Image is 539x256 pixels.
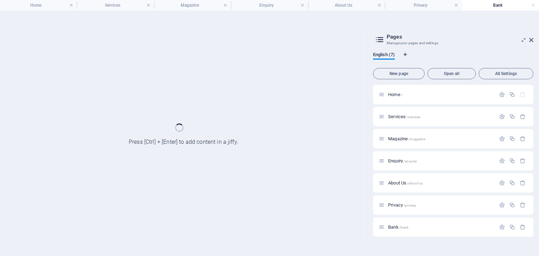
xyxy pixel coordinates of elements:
span: /bank [399,225,409,229]
h4: Magazine [154,1,231,9]
span: /enquiry [404,159,417,163]
span: English (7) [373,50,395,60]
div: Settings [499,92,505,97]
span: /magazine [408,137,425,141]
div: Remove [520,202,526,208]
div: Services/services [386,114,495,119]
div: Remove [520,136,526,142]
span: Click to open page [388,224,408,230]
span: Click to open page [388,180,423,186]
div: Settings [499,180,505,186]
button: All Settings [479,68,533,79]
div: Remove [520,180,526,186]
div: Duplicate [509,180,515,186]
div: Language Tabs [373,52,533,65]
div: Remove [520,158,526,164]
span: All Settings [482,72,530,76]
h4: Services [77,1,154,9]
div: Duplicate [509,202,515,208]
div: Settings [499,158,505,164]
div: Privacy/privacy [386,203,495,207]
span: Click to open page [388,114,420,119]
div: Duplicate [509,114,515,120]
div: Remove [520,224,526,230]
div: The startpage cannot be deleted [520,92,526,97]
h4: About Us [308,1,385,9]
span: /privacy [404,203,416,207]
h4: Enquiry [231,1,308,9]
button: New page [373,68,425,79]
h4: Privacy [385,1,462,9]
h4: Bank [462,1,539,9]
div: Settings [499,136,505,142]
span: New page [376,72,421,76]
span: Click to open page [388,202,416,208]
div: Enquiry/enquiry [386,159,495,163]
span: / [401,93,402,97]
span: Open all [431,72,473,76]
span: Click to open page [388,136,425,141]
h3: Manage your pages and settings [387,40,519,46]
div: Bank/bank [386,225,495,229]
div: Settings [499,114,505,120]
div: Remove [520,114,526,120]
span: /about-us [407,181,423,185]
div: Home/ [386,92,495,97]
div: Settings [499,202,505,208]
span: /services [406,115,420,119]
h2: Pages [387,34,533,40]
div: Settings [499,224,505,230]
div: Duplicate [509,92,515,97]
div: Duplicate [509,136,515,142]
div: Duplicate [509,158,515,164]
div: Magazine/magazine [386,136,495,141]
button: Open all [427,68,476,79]
span: Click to open page [388,158,417,163]
span: Click to open page [388,92,402,97]
div: Duplicate [509,224,515,230]
div: About Us/about-us [386,181,495,185]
